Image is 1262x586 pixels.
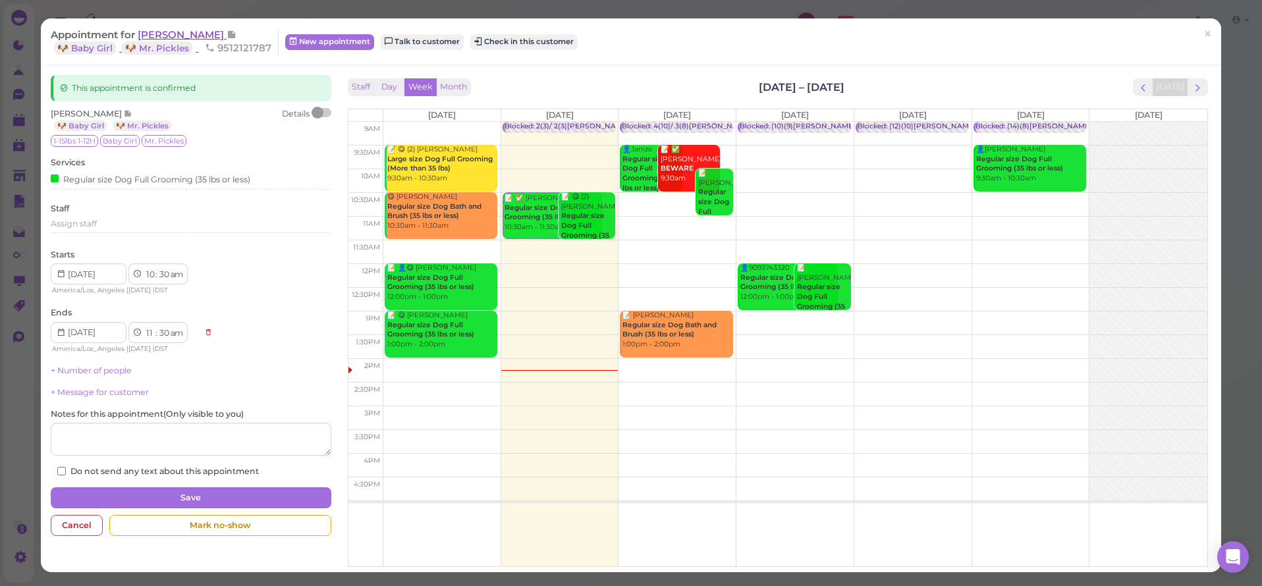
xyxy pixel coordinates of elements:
[51,75,331,101] div: This appointment is confirmed
[51,172,250,186] div: Regular size Dog Full Grooming (35 lbs or less)
[282,108,310,132] div: Details
[387,263,497,302] div: 📝 👤😋 [PERSON_NAME] 12:00pm - 1:00pm
[740,122,971,132] div: Blocked: (10)(9)[PERSON_NAME],[PERSON_NAME] • appointment
[740,273,827,292] b: Regular size Dog Full Grooming (35 lbs or less)
[364,124,380,133] span: 9am
[51,307,72,319] label: Ends
[663,110,691,120] span: [DATE]
[660,145,720,184] div: 📝 ✅ [PERSON_NAME] 9:30am
[387,273,474,292] b: Regular size Dog Full Grooming (35 lbs or less)
[51,365,132,375] a: + Number of people
[354,385,380,394] span: 2:30pm
[142,135,186,147] span: Mr. Pickles
[387,155,493,173] b: Large size Dog Full Grooming (More than 35 lbs)
[353,243,380,252] span: 11:30am
[227,28,236,41] span: Note
[51,28,279,55] div: Appointment for
[51,387,149,397] a: + Message for customer
[352,290,380,299] span: 12:30pm
[351,196,380,204] span: 10:30am
[51,109,124,119] span: [PERSON_NAME]
[54,41,116,55] a: 🐶 Baby Girl
[100,135,140,147] span: Baby Girl
[1135,110,1163,120] span: [DATE]
[205,41,271,54] span: 9512121787
[975,122,1207,132] div: Blocked: (14)(8)[PERSON_NAME],[PERSON_NAME] • appointment
[364,361,380,370] span: 2pm
[354,480,380,489] span: 4:30pm
[546,110,574,120] span: [DATE]
[363,219,380,228] span: 11am
[404,78,437,96] button: Week
[356,338,380,346] span: 1:30pm
[57,467,66,475] input: Do not send any text about this appointment
[1203,25,1212,43] span: ×
[759,80,844,95] h2: [DATE] – [DATE]
[124,109,132,119] span: Note
[51,28,236,54] a: [PERSON_NAME] 🐶 Baby Girl 🐶 Mr. Pickles
[128,286,151,294] span: [DATE]
[51,408,244,420] label: Notes for this appointment ( Only visible to you )
[858,122,1109,132] div: Blocked: (12)(10)[PERSON_NAME] Lulu [PERSON_NAME] • appointment
[364,409,380,417] span: 3pm
[797,282,845,320] b: Regular size Dog Full Grooming (35 lbs or less)
[1153,78,1188,96] button: [DATE]
[128,344,151,353] span: [DATE]
[366,314,380,323] span: 1pm
[387,311,497,350] div: 📝 😋 [PERSON_NAME] 1:00pm - 2:00pm
[364,456,380,465] span: 4pm
[348,78,374,96] button: Staff
[436,78,471,96] button: Month
[51,249,74,261] label: Starts
[51,219,97,228] span: Assign staff
[899,110,927,120] span: [DATE]
[1017,110,1045,120] span: [DATE]
[113,120,172,131] a: 🐶 Mr. Pickles
[109,515,331,536] div: Mark no-show
[54,120,107,131] a: 🐶 Baby Girl
[52,344,124,353] span: America/Los_Angeles
[740,263,837,302] div: 👤9093743320 12:00pm - 1:00pm
[561,211,609,249] b: Regular size Dog Full Grooming (35 lbs or less)
[504,194,601,232] div: 📝 ✅ [PERSON_NAME] 10:30am - 11:30am
[505,203,591,222] b: Regular size Dog Full Grooming (35 lbs or less)
[622,311,732,350] div: 📝 [PERSON_NAME] 1:00pm - 2:00pm
[362,267,380,275] span: 12pm
[661,164,694,173] b: BEWARE
[51,487,331,508] button: Save
[796,263,851,341] div: 📝 [PERSON_NAME] 12:00pm - 1:00pm
[781,110,809,120] span: [DATE]
[622,155,671,192] b: Regular size Dog Full Grooming (35 lbs or less)
[622,145,682,213] div: 👤Janize 9:30am - 10:30am
[354,148,380,157] span: 9:30am
[1217,541,1249,573] div: Open Intercom Messenger
[51,343,198,355] div: | |
[138,28,227,41] span: [PERSON_NAME]
[387,192,497,231] div: 😋 [PERSON_NAME] 10:30am - 11:30am
[155,344,168,353] span: DST
[975,145,1086,184] div: 👤[PERSON_NAME] 9:30am - 10:30am
[354,433,380,441] span: 3:30pm
[561,192,615,318] div: 📝 😋 (2) [PERSON_NAME] Please trim hair in ears and comb out or blow out excess hair. 10:30am - 11...
[698,169,733,265] div: 📝 [PERSON_NAME] 10:00am - 11:00am
[505,122,746,132] div: Blocked: 2(3)/ 2(3)[PERSON_NAME] [PERSON_NAME] • appointment
[155,286,168,294] span: DST
[51,203,69,215] label: Staff
[698,188,734,244] b: Regular size Dog Full Grooming (35 lbs or less)
[57,466,259,477] label: Do not send any text about this appointment
[387,202,481,221] b: Regular size Dog Bath and Brush (35 lbs or less)
[1133,78,1153,96] button: prev
[387,145,497,184] div: 📝 😋 (2) [PERSON_NAME] 9:30am - 10:30am
[470,34,578,50] button: Check in this customer
[1195,19,1220,50] a: ×
[622,122,803,132] div: Blocked: 4(10)/ 3(8)[PERSON_NAME] • appointment
[51,284,198,296] div: | |
[976,155,1063,173] b: Regular size Dog Full Grooming (35 lbs or less)
[622,321,717,339] b: Regular size Dog Bath and Brush (35 lbs or less)
[51,135,98,147] span: 1-15lbs 1-12H
[122,41,192,55] a: 🐶 Mr. Pickles
[387,321,474,339] b: Regular size Dog Full Grooming (35 lbs or less)
[381,34,464,50] a: Talk to customer
[52,286,124,294] span: America/Los_Angeles
[428,110,456,120] span: [DATE]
